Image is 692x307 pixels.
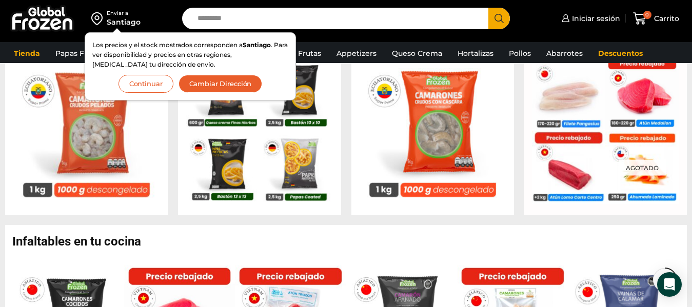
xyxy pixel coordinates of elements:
div: Open Intercom Messenger [657,272,682,297]
a: Abarrotes [541,44,588,63]
a: Queso Crema [387,44,447,63]
a: Tienda [9,44,45,63]
a: Hortalizas [452,44,499,63]
button: Search button [488,8,510,29]
a: Appetizers [331,44,382,63]
span: 0 [643,11,651,19]
a: 0 Carrito [630,7,682,31]
strong: Santiago [243,41,271,49]
a: Iniciar sesión [559,8,620,29]
button: Cambiar Dirección [179,75,263,93]
h2: Infaltables en tu cocina [12,235,687,248]
a: Pollos [504,44,536,63]
p: Los precios y el stock mostrados corresponden a . Para ver disponibilidad y precios en otras regi... [92,40,288,70]
a: Papas Fritas [50,44,105,63]
button: Continuar [118,75,173,93]
p: Agotado [619,159,666,175]
img: address-field-icon.svg [91,10,107,27]
span: Iniciar sesión [569,13,620,24]
div: Santiago [107,17,141,27]
a: Descuentos [593,44,648,63]
span: Carrito [651,13,679,24]
div: Enviar a [107,10,141,17]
